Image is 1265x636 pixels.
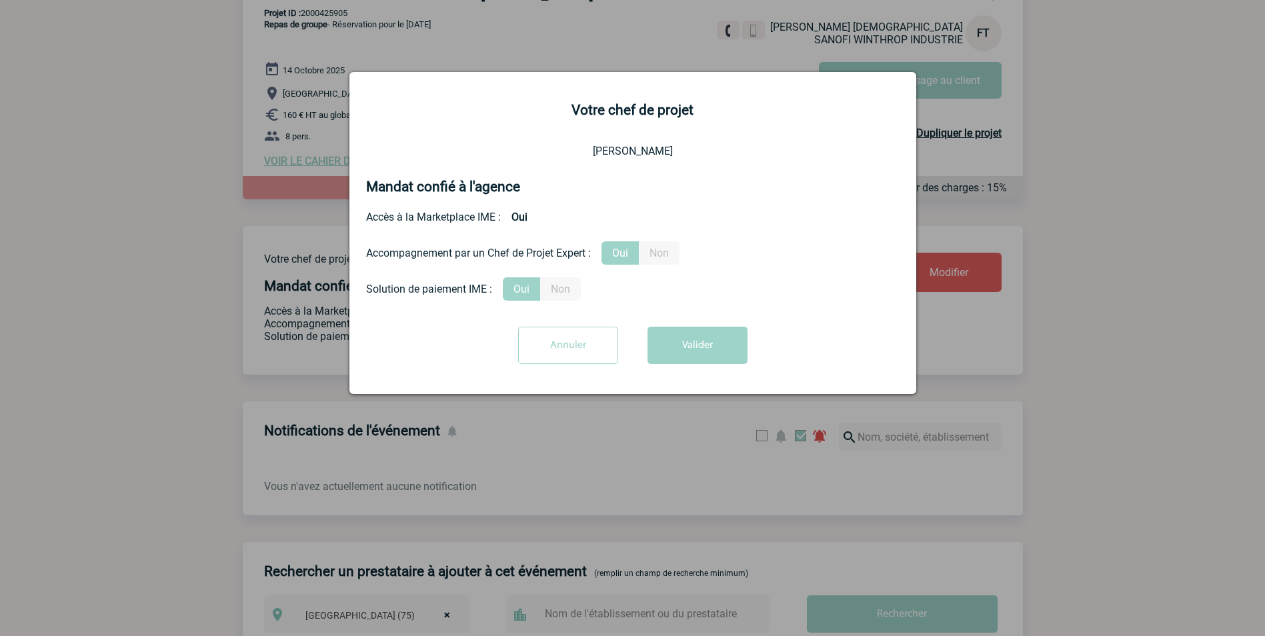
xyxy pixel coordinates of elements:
[366,277,900,301] div: Conformité aux process achat client, Prise en charge de la facturation, Mutualisation de plusieur...
[601,241,639,265] label: Oui
[366,205,900,229] div: Accès à la Marketplace IME :
[518,327,618,364] input: Annuler
[639,241,680,265] label: Non
[366,247,591,259] div: Accompagnement par un Chef de Projet Expert :
[366,283,492,295] div: Solution de paiement IME :
[366,179,520,195] h4: Mandat confié à l'agence
[540,277,581,301] label: Non
[501,205,538,229] b: Oui
[648,327,748,364] button: Valider
[366,241,900,265] div: Prestation payante
[366,102,900,118] h2: Votre chef de projet
[366,145,900,157] p: [PERSON_NAME]
[503,277,540,301] label: Oui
